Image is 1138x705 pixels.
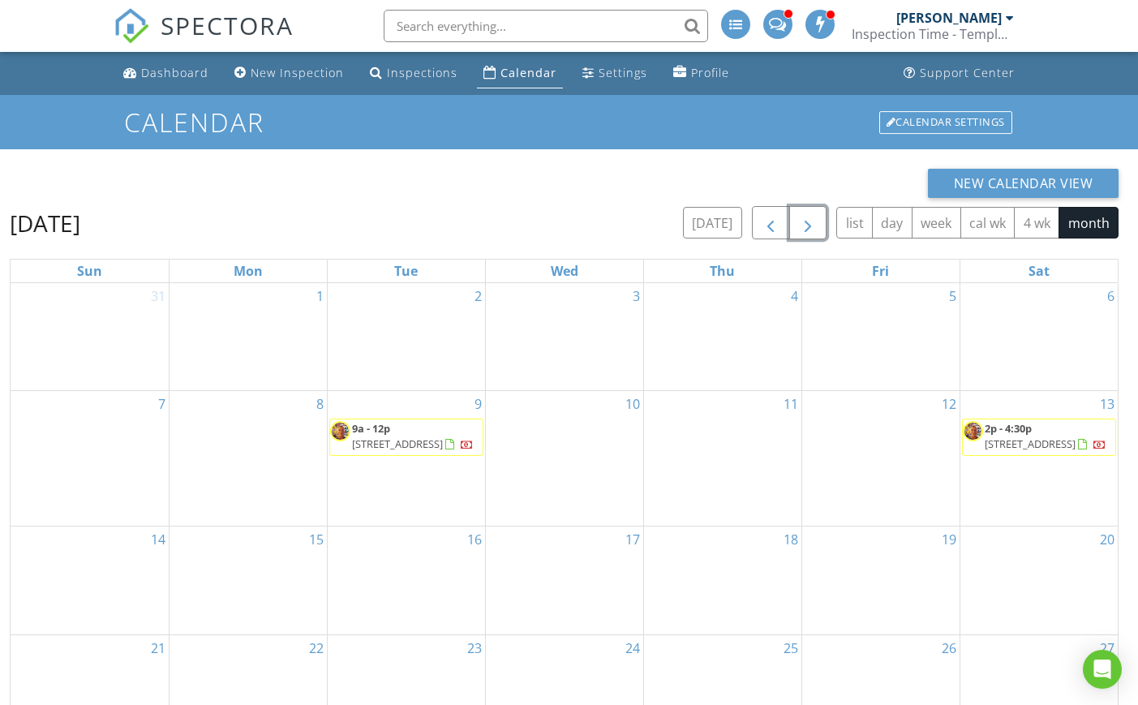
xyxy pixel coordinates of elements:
a: Go to September 25, 2025 [780,635,801,661]
a: SPECTORA [114,22,294,56]
a: Go to September 10, 2025 [622,391,643,417]
td: Go to September 12, 2025 [801,391,960,527]
td: Go to September 8, 2025 [169,391,327,527]
button: day [872,207,913,239]
div: Support Center [920,65,1015,80]
td: Go to September 17, 2025 [485,527,643,635]
a: Go to September 6, 2025 [1104,283,1118,309]
td: Go to September 1, 2025 [169,283,327,391]
a: Calendar [477,58,563,88]
a: Profile [667,58,736,88]
a: Saturday [1025,260,1053,282]
h2: [DATE] [10,207,80,239]
a: Settings [576,58,654,88]
td: Go to September 5, 2025 [801,283,960,391]
a: Monday [230,260,266,282]
a: Go to September 17, 2025 [622,527,643,552]
a: Go to September 24, 2025 [622,635,643,661]
a: Go to September 8, 2025 [313,391,327,417]
img: The Best Home Inspection Software - Spectora [114,8,149,44]
a: Calendar Settings [878,110,1014,135]
a: Go to September 3, 2025 [629,283,643,309]
a: Go to August 31, 2025 [148,283,169,309]
td: Go to September 7, 2025 [11,391,169,527]
div: New Inspection [251,65,344,80]
div: Profile [691,65,729,80]
a: Go to September 7, 2025 [155,391,169,417]
div: Settings [599,65,647,80]
a: New Inspection [228,58,350,88]
td: Go to September 4, 2025 [643,283,801,391]
span: 9a - 12p [352,421,390,436]
td: Go to September 6, 2025 [960,283,1118,391]
a: Go to September 5, 2025 [946,283,960,309]
span: [STREET_ADDRESS] [352,436,443,451]
button: New Calendar View [928,169,1119,198]
a: Go to September 27, 2025 [1097,635,1118,661]
h1: Calendar [124,108,1014,136]
td: Go to September 18, 2025 [643,527,801,635]
a: Support Center [897,58,1021,88]
button: cal wk [960,207,1016,239]
a: 9a - 12p [STREET_ADDRESS] [352,421,474,451]
td: Go to September 9, 2025 [327,391,485,527]
button: list [836,207,873,239]
a: Go to September 4, 2025 [788,283,801,309]
img: randy_2_cropped.jpg [330,421,350,441]
a: Friday [869,260,892,282]
a: Go to September 16, 2025 [464,527,485,552]
button: [DATE] [683,207,742,239]
td: Go to September 13, 2025 [960,391,1118,527]
a: 2p - 4:30p [STREET_ADDRESS] [985,421,1106,451]
button: Previous month [752,206,790,239]
a: Go to September 12, 2025 [938,391,960,417]
a: Go to September 9, 2025 [471,391,485,417]
div: Inspection Time - Temple/Waco [852,26,1014,42]
div: Inspections [387,65,457,80]
td: Go to September 10, 2025 [485,391,643,527]
td: Go to September 3, 2025 [485,283,643,391]
button: 4 wk [1014,207,1059,239]
div: Calendar Settings [879,111,1012,134]
a: Wednesday [548,260,582,282]
a: Go to September 23, 2025 [464,635,485,661]
div: Open Intercom Messenger [1083,650,1122,689]
a: Sunday [74,260,105,282]
td: Go to September 20, 2025 [960,527,1118,635]
td: Go to September 14, 2025 [11,527,169,635]
td: Go to September 11, 2025 [643,391,801,527]
td: Go to September 2, 2025 [327,283,485,391]
a: Go to September 22, 2025 [306,635,327,661]
a: Go to September 1, 2025 [313,283,327,309]
a: Go to September 19, 2025 [938,527,960,552]
div: [PERSON_NAME] [896,10,1002,26]
span: [STREET_ADDRESS] [985,436,1076,451]
span: SPECTORA [161,8,294,42]
button: week [912,207,961,239]
div: Dashboard [141,65,208,80]
a: Go to September 21, 2025 [148,635,169,661]
span: 2p - 4:30p [985,421,1032,436]
img: randy_2_cropped.jpg [963,421,983,441]
a: Go to September 14, 2025 [148,527,169,552]
input: Search everything... [384,10,708,42]
td: Go to August 31, 2025 [11,283,169,391]
td: Go to September 19, 2025 [801,527,960,635]
button: month [1059,207,1119,239]
a: Thursday [706,260,738,282]
a: Go to September 2, 2025 [471,283,485,309]
td: Go to September 16, 2025 [327,527,485,635]
a: Tuesday [391,260,421,282]
a: Go to September 26, 2025 [938,635,960,661]
a: Inspections [363,58,464,88]
a: Go to September 20, 2025 [1097,527,1118,552]
td: Go to September 15, 2025 [169,527,327,635]
a: Dashboard [117,58,215,88]
a: 9a - 12p [STREET_ADDRESS] [329,419,483,455]
button: Next month [789,206,827,239]
div: Calendar [500,65,556,80]
a: Go to September 15, 2025 [306,527,327,552]
a: Go to September 13, 2025 [1097,391,1118,417]
a: 2p - 4:30p [STREET_ADDRESS] [962,419,1117,455]
a: Go to September 18, 2025 [780,527,801,552]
